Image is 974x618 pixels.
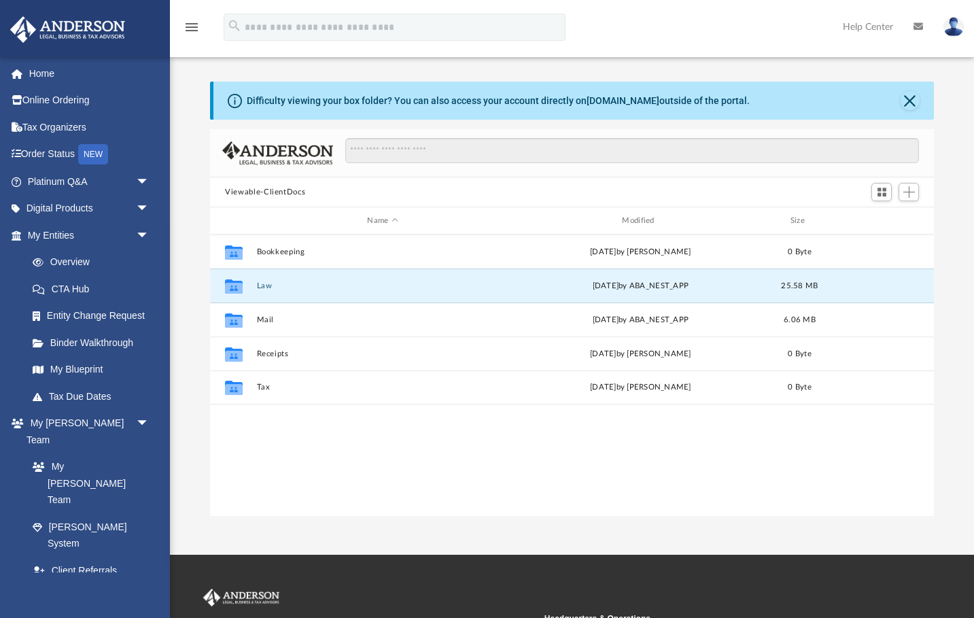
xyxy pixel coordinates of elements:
[10,87,170,114] a: Online Ordering
[10,114,170,141] a: Tax Organizers
[210,235,934,516] div: grid
[256,215,508,227] div: Name
[257,281,509,290] button: Law
[19,249,170,276] a: Overview
[136,168,163,196] span: arrow_drop_down
[19,453,156,514] a: My [PERSON_NAME] Team
[136,410,163,438] span: arrow_drop_down
[257,247,509,256] button: Bookkeeping
[10,222,170,249] a: My Entitiesarrow_drop_down
[901,91,920,110] button: Close
[788,350,812,358] span: 0 Byte
[19,275,170,303] a: CTA Hub
[784,316,816,324] span: 6.06 MB
[216,215,250,227] div: id
[345,138,919,164] input: Search files and folders
[257,315,509,324] button: Mail
[587,95,659,106] a: [DOMAIN_NAME]
[136,222,163,250] span: arrow_drop_down
[788,383,812,391] span: 0 Byte
[19,329,170,356] a: Binder Walkthrough
[899,183,919,202] button: Add
[10,141,170,169] a: Order StatusNEW
[515,314,767,326] div: [DATE] by ABA_NEST_APP
[6,16,129,43] img: Anderson Advisors Platinum Portal
[19,356,163,383] a: My Blueprint
[227,18,242,33] i: search
[515,246,767,258] div: [DATE] by [PERSON_NAME]
[225,186,305,199] button: Viewable-ClientDocs
[257,349,509,358] button: Receipts
[184,26,200,35] a: menu
[515,215,767,227] div: Modified
[833,215,928,227] div: id
[78,144,108,165] div: NEW
[257,383,509,392] button: Tax
[10,410,163,453] a: My [PERSON_NAME] Teamarrow_drop_down
[515,381,767,394] div: [DATE] by [PERSON_NAME]
[773,215,827,227] div: Size
[515,348,767,360] div: [DATE] by [PERSON_NAME]
[136,195,163,223] span: arrow_drop_down
[788,248,812,256] span: 0 Byte
[10,195,170,222] a: Digital Productsarrow_drop_down
[19,513,163,557] a: [PERSON_NAME] System
[184,19,200,35] i: menu
[201,589,282,606] img: Anderson Advisors Platinum Portal
[943,17,964,37] img: User Pic
[10,168,170,195] a: Platinum Q&Aarrow_drop_down
[515,280,767,292] div: [DATE] by ABA_NEST_APP
[19,557,163,584] a: Client Referrals
[10,60,170,87] a: Home
[19,303,170,330] a: Entity Change Request
[782,282,818,290] span: 25.58 MB
[19,383,170,410] a: Tax Due Dates
[871,183,892,202] button: Switch to Grid View
[247,94,750,108] div: Difficulty viewing your box folder? You can also access your account directly on outside of the p...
